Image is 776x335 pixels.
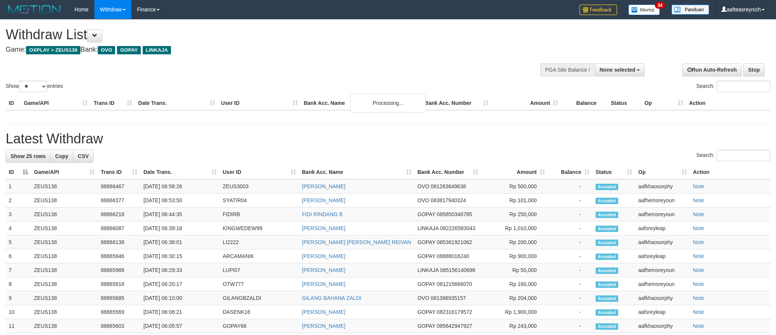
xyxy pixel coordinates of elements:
[635,263,690,277] td: aafhemsreyoun
[73,150,94,163] a: CSV
[98,194,140,207] td: 88866377
[31,249,98,263] td: ZEUS138
[481,305,548,319] td: Rp 1,900,000
[302,211,343,217] a: FIDI RINDANG B
[437,239,472,245] span: Copy 085361921062 to clipboard
[220,221,299,235] td: KINGWEDEW99
[302,239,411,245] a: [PERSON_NAME] [PERSON_NAME] REIVAN
[717,150,770,161] input: Search:
[26,46,80,54] span: OXPLAY > ZEUS138
[548,277,593,291] td: -
[6,96,21,110] th: ID
[98,319,140,333] td: 88865603
[671,5,709,15] img: panduan.png
[417,281,435,287] span: GOPAY
[21,96,91,110] th: Game/API
[31,165,98,179] th: Game/API: activate to sort column ascending
[693,267,704,273] a: Note
[11,153,46,159] span: Show 25 rows
[548,179,593,194] td: -
[481,235,548,249] td: Rp 200,000
[717,81,770,92] input: Search:
[440,267,475,273] span: Copy 085156140698 to clipboard
[655,2,665,9] span: 34
[693,211,704,217] a: Note
[220,277,299,291] td: OTW777
[98,46,115,54] span: OVO
[693,183,704,189] a: Note
[431,183,466,189] span: Copy 081283649638 to clipboard
[31,277,98,291] td: ZEUS138
[417,323,435,329] span: GOPAY
[220,207,299,221] td: FIDIRB
[431,295,466,301] span: Copy 081386935157 to clipboard
[596,254,618,260] span: Accepted
[302,197,345,203] a: [PERSON_NAME]
[481,319,548,333] td: Rp 243,000
[481,221,548,235] td: Rp 1,010,000
[596,198,618,204] span: Accepted
[220,305,299,319] td: DASENK16
[693,295,704,301] a: Note
[600,67,636,73] span: None selected
[548,221,593,235] td: -
[596,226,618,232] span: Accepted
[596,212,618,218] span: Accepted
[55,153,68,159] span: Copy
[417,183,429,189] span: OVO
[693,239,704,245] a: Note
[481,263,548,277] td: Rp 50,000
[6,249,31,263] td: 6
[302,295,361,301] a: GILANG BAHANA ZALDI
[6,319,31,333] td: 11
[140,221,220,235] td: [DATE] 06:39:18
[628,5,660,15] img: Button%20Memo.svg
[98,291,140,305] td: 88865685
[417,197,429,203] span: OVO
[91,96,135,110] th: Trans ID
[593,165,635,179] th: Status: activate to sort column ascending
[693,253,704,259] a: Note
[635,305,690,319] td: aafsreyleap
[6,131,770,146] h1: Latest Withdraw
[220,263,299,277] td: LUPI07
[140,179,220,194] td: [DATE] 06:58:26
[693,323,704,329] a: Note
[31,319,98,333] td: ZEUS138
[596,295,618,302] span: Accepted
[6,46,510,54] h4: Game: Bank:
[635,165,690,179] th: Op: activate to sort column ascending
[140,291,220,305] td: [DATE] 06:10:00
[693,309,704,315] a: Note
[6,263,31,277] td: 7
[635,277,690,291] td: aafhemsreyoun
[635,194,690,207] td: aafhemsreyoun
[220,249,299,263] td: ARCAMANIK
[481,277,548,291] td: Rp 160,000
[690,165,770,179] th: Action
[98,249,140,263] td: 88865946
[140,165,220,179] th: Date Trans.: activate to sort column ascending
[696,81,770,92] label: Search:
[220,179,299,194] td: ZEUS3003
[548,235,593,249] td: -
[302,267,345,273] a: [PERSON_NAME]
[140,235,220,249] td: [DATE] 06:38:01
[417,225,439,231] span: LINKAJA
[548,207,593,221] td: -
[19,81,47,92] select: Showentries
[548,249,593,263] td: -
[31,207,98,221] td: ZEUS138
[6,291,31,305] td: 9
[220,291,299,305] td: GILANGBZALDI
[743,63,765,76] a: Stop
[218,96,301,110] th: User ID
[422,96,491,110] th: Bank Acc. Number
[437,211,472,217] span: Copy 085850346785 to clipboard
[98,165,140,179] th: Trans ID: activate to sort column ascending
[417,295,429,301] span: OVO
[540,63,594,76] div: PGA Site Balance /
[135,96,218,110] th: Date Trans.
[596,323,618,330] span: Accepted
[6,150,51,163] a: Show 25 rows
